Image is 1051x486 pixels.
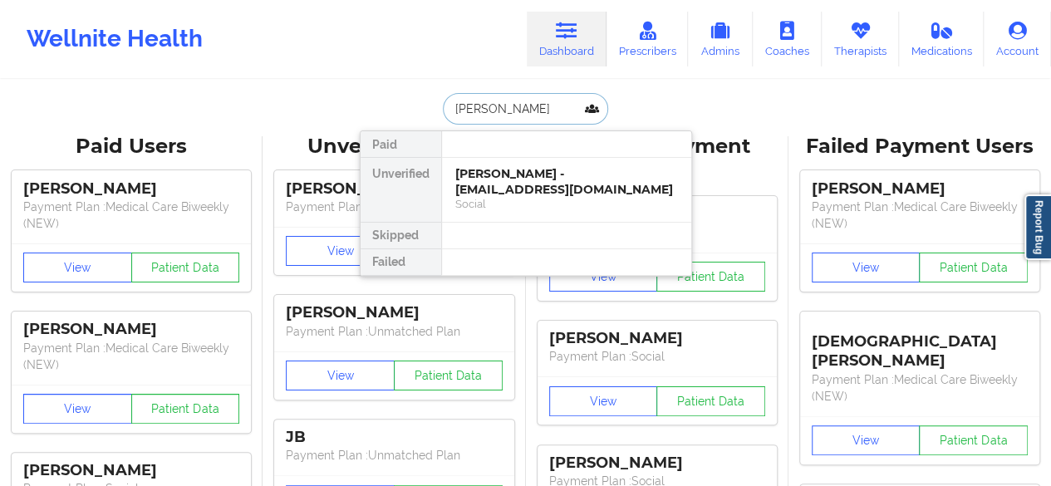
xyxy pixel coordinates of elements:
[361,158,441,223] div: Unverified
[812,199,1028,232] p: Payment Plan : Medical Care Biweekly (NEW)
[899,12,985,66] a: Medications
[286,199,502,215] p: Payment Plan : Unmatched Plan
[23,394,132,424] button: View
[286,361,395,390] button: View
[274,134,513,160] div: Unverified Users
[286,179,502,199] div: [PERSON_NAME]
[688,12,753,66] a: Admins
[812,425,921,455] button: View
[549,262,658,292] button: View
[23,179,239,199] div: [PERSON_NAME]
[822,12,899,66] a: Therapists
[23,199,239,232] p: Payment Plan : Medical Care Biweekly (NEW)
[286,303,502,322] div: [PERSON_NAME]
[361,131,441,158] div: Paid
[984,12,1051,66] a: Account
[812,320,1028,371] div: [DEMOGRAPHIC_DATA][PERSON_NAME]
[656,386,765,416] button: Patient Data
[455,166,678,197] div: [PERSON_NAME] - [EMAIL_ADDRESS][DOMAIN_NAME]
[23,340,239,373] p: Payment Plan : Medical Care Biweekly (NEW)
[23,253,132,282] button: View
[286,447,502,464] p: Payment Plan : Unmatched Plan
[919,253,1028,282] button: Patient Data
[607,12,689,66] a: Prescribers
[12,134,251,160] div: Paid Users
[549,348,765,365] p: Payment Plan : Social
[286,428,502,447] div: JB
[394,361,503,390] button: Patient Data
[286,323,502,340] p: Payment Plan : Unmatched Plan
[549,329,765,348] div: [PERSON_NAME]
[549,454,765,473] div: [PERSON_NAME]
[527,12,607,66] a: Dashboard
[361,223,441,249] div: Skipped
[131,253,240,282] button: Patient Data
[812,253,921,282] button: View
[286,236,395,266] button: View
[131,394,240,424] button: Patient Data
[23,461,239,480] div: [PERSON_NAME]
[753,12,822,66] a: Coaches
[812,371,1028,405] p: Payment Plan : Medical Care Biweekly (NEW)
[361,249,441,276] div: Failed
[1024,194,1051,260] a: Report Bug
[23,320,239,339] div: [PERSON_NAME]
[549,386,658,416] button: View
[919,425,1028,455] button: Patient Data
[800,134,1039,160] div: Failed Payment Users
[455,197,678,211] div: Social
[656,262,765,292] button: Patient Data
[812,179,1028,199] div: [PERSON_NAME]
